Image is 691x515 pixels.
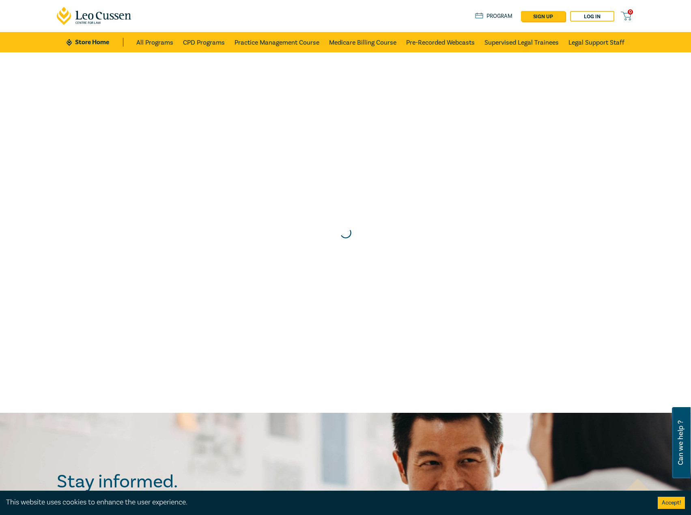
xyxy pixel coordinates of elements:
[67,38,123,47] a: Store Home
[658,497,685,509] button: Accept cookies
[6,497,646,508] div: This website uses cookies to enhance the user experience.
[521,11,565,21] a: sign up
[57,471,248,492] h2: Stay informed.
[136,32,173,52] a: All Programs
[628,9,633,15] span: 0
[568,32,624,52] a: Legal Support Staff
[235,32,319,52] a: Practice Management Course
[329,32,396,52] a: Medicare Billing Course
[475,12,513,21] a: Program
[570,11,614,21] a: Log in
[484,32,559,52] a: Supervised Legal Trainees
[183,32,225,52] a: CPD Programs
[406,32,475,52] a: Pre-Recorded Webcasts
[677,412,685,474] span: Can we help ?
